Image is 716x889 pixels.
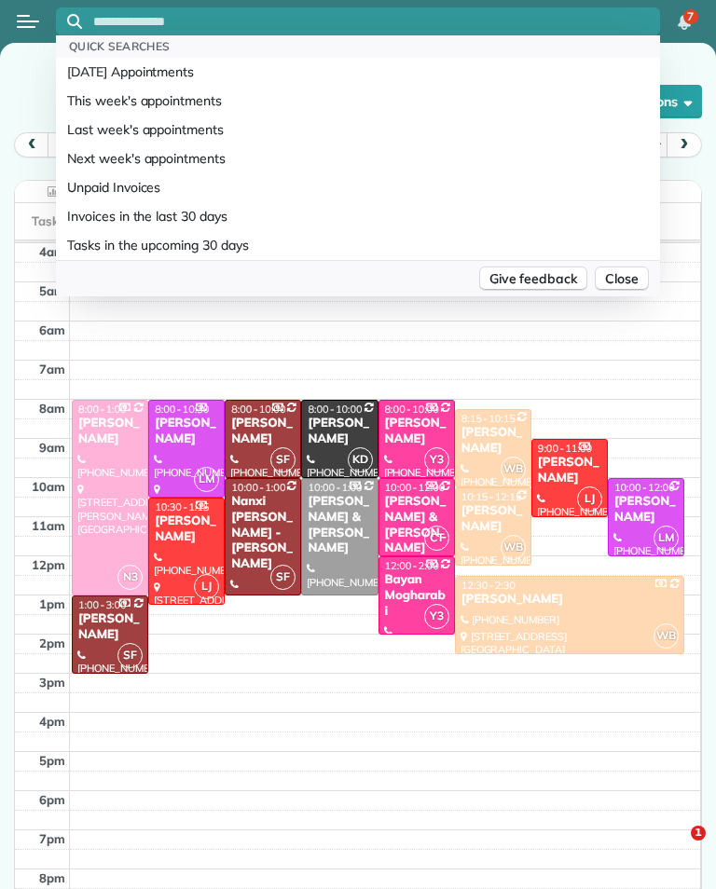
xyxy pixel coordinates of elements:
span: 5am [39,283,65,298]
span: 9am [39,440,65,455]
span: LJ [577,486,602,512]
div: [PERSON_NAME] [613,494,679,526]
span: 3pm [39,675,65,690]
span: 7 [687,9,694,24]
span: SF [270,447,296,472]
a: Last week's appointments [56,116,660,144]
div: [PERSON_NAME] [461,592,679,608]
div: Bayan Mogharabi [384,572,449,620]
a: This week's appointments [56,87,660,116]
a: [DATE] Appointments [56,58,660,87]
span: Y3 [424,604,449,629]
svg: Focus search [67,14,82,29]
div: [PERSON_NAME] [461,503,526,535]
div: [PERSON_NAME] [77,416,143,447]
a: Next week's appointments [56,144,660,173]
span: 10:00 - 12:00 [614,481,675,494]
span: 10:00 - 12:00 [385,481,446,494]
a: Tasks in the upcoming 30 days [56,231,660,260]
button: next [667,132,702,157]
span: SF [270,565,296,590]
a: Unpaid Invoices [56,173,660,202]
span: Next week's appointments [67,149,226,168]
button: Open menu [17,11,39,32]
button: Give feedback [479,267,588,291]
a: Invoices in the last 30 days [56,202,660,231]
button: Close [595,267,649,291]
span: 8pm [39,870,65,885]
span: This week's appointments [67,91,222,110]
span: Close [605,269,639,288]
span: 12:00 - 2:00 [385,559,439,572]
span: Quick Searches [69,39,170,53]
span: 6pm [39,792,65,807]
span: 1pm [39,596,65,611]
span: 8:00 - 10:30 [155,403,209,416]
div: [PERSON_NAME] [307,416,372,447]
div: Nanxi [PERSON_NAME] - [PERSON_NAME] [230,494,296,572]
span: 8:00 - 10:00 [231,403,285,416]
span: N3 [117,565,143,590]
span: LM [194,467,219,492]
span: WB [501,457,526,482]
div: [PERSON_NAME] [537,455,602,486]
span: LM [654,526,679,551]
div: [PERSON_NAME] & [PERSON_NAME] [384,494,449,557]
div: [PERSON_NAME] [230,416,296,447]
span: 7am [39,362,65,376]
span: 8:00 - 10:00 [385,403,439,416]
div: [PERSON_NAME] [154,513,219,545]
span: Y3 [424,447,449,472]
button: Focus search [56,14,82,29]
span: 8:15 - 10:15 [461,412,516,425]
span: KD [348,447,373,472]
span: 7pm [39,831,65,846]
span: LJ [194,574,219,599]
span: 2pm [39,636,65,650]
span: [DATE] Appointments [67,62,194,81]
span: WB [501,535,526,560]
span: 10am [32,479,65,494]
span: 10:00 - 1:00 [308,481,362,494]
span: 8:00 - 1:00 [78,403,127,416]
span: 10:30 - 1:15 [155,500,209,513]
div: 7 unread notifications [665,2,704,43]
span: 9:00 - 11:00 [538,442,592,455]
iframe: Intercom live chat [653,826,697,870]
span: 10:00 - 1:00 [231,481,285,494]
span: 10:15 - 12:15 [461,490,522,503]
div: [PERSON_NAME] [77,611,143,643]
span: 1:00 - 3:00 [78,598,127,611]
span: Tasks [32,213,65,228]
button: today [48,132,99,157]
span: 12:30 - 2:30 [461,579,516,592]
span: 12pm [32,557,65,572]
span: Tasks in the upcoming 30 days [67,236,249,254]
span: 1 [691,826,706,841]
span: CT [424,526,449,551]
span: Unpaid Invoices [67,178,160,197]
span: 8:00 - 10:00 [308,403,362,416]
span: 8am [39,401,65,416]
div: [PERSON_NAME] [154,416,219,447]
span: 4pm [39,714,65,729]
span: WB [654,623,679,649]
span: 4am [39,244,65,259]
div: [PERSON_NAME] [461,425,526,457]
button: prev [14,132,49,157]
div: [PERSON_NAME] & [PERSON_NAME] [307,494,372,557]
span: 5pm [39,753,65,768]
span: SF [117,643,143,668]
span: 11am [32,518,65,533]
div: [PERSON_NAME] [384,416,449,447]
span: Give feedback [489,269,578,288]
nav: Main [656,1,716,42]
span: Last week's appointments [67,120,224,139]
span: 6am [39,322,65,337]
span: Invoices in the last 30 days [67,207,227,226]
